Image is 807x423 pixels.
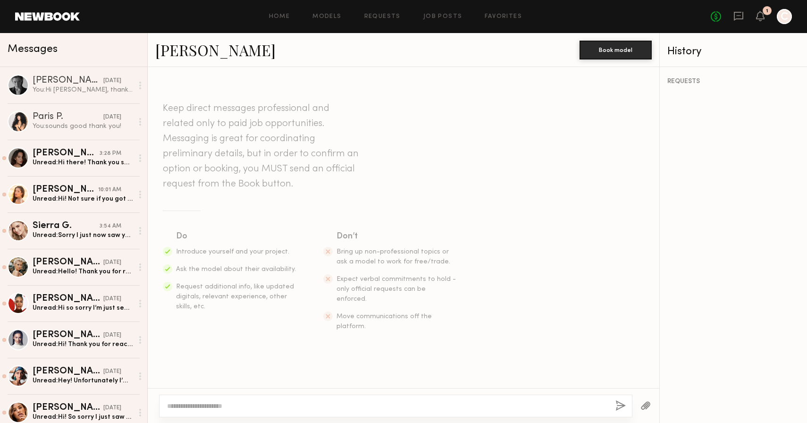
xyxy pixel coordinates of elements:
span: Move communications off the platform. [336,313,432,330]
div: [PERSON_NAME] [33,185,98,195]
div: [DATE] [103,295,121,304]
div: History [667,46,799,57]
div: Unread: Hi so sorry I’m just seeing this right now. I know it’s already 4 if there is any other t... [33,304,133,313]
button: Book model [580,41,652,59]
div: Unread: Hi! Not sure if you got my text [DATE], but please let me know if anything else comes up! [33,195,133,203]
span: Expect verbal commitments to hold - only official requests can be enforced. [336,276,456,302]
div: [DATE] [103,113,121,122]
div: [DATE] [103,404,121,413]
span: Request additional info, like updated digitals, relevant experience, other skills, etc. [176,284,294,310]
a: Home [269,14,290,20]
div: [DATE] [103,331,121,340]
div: Paris P. [33,112,103,122]
div: [DATE] [103,76,121,85]
div: You: sounds good thank you! [33,122,133,131]
div: Unread: Hi! Thank you for reaching out but I wouldnt make it in time! If you have another shoot d... [33,340,133,349]
div: Unread: Hi there! Thank you so much for your interest! My apologies, I’m just reading this now. I... [33,158,133,167]
a: [PERSON_NAME] [155,40,276,60]
div: [PERSON_NAME] [33,403,103,413]
div: [DATE] [103,258,121,267]
div: [PERSON_NAME] [33,258,103,267]
a: C [777,9,792,24]
span: Messages [8,44,58,55]
div: 10:01 AM [98,186,121,195]
span: Ask the model about their availability. [176,266,296,272]
div: 3:54 AM [100,222,121,231]
a: Book model [580,45,652,53]
div: [PERSON_NAME] [33,330,103,340]
div: Don’t [336,230,457,243]
div: Sierra G. [33,221,100,231]
header: Keep direct messages professional and related only to paid job opportunities. Messaging is great ... [163,101,361,192]
span: Introduce yourself and your project. [176,249,289,255]
div: 3:28 PM [100,149,121,158]
div: You: Hi [PERSON_NAME], thank you for your interest, but sounds like this isn't the best fit, so w... [33,85,133,94]
a: Job Posts [423,14,462,20]
div: Unread: Sorry I just now saw your message! Did you already do the shoot? [33,231,133,240]
div: Unread: Hey! Unfortunately I’m out of town till [DATE] ! [33,376,133,385]
div: [PERSON_NAME] [33,149,100,158]
div: 1 [766,8,768,14]
div: [DATE] [103,367,121,376]
a: Requests [364,14,401,20]
div: [PERSON_NAME] [33,367,103,376]
div: Do [176,230,297,243]
a: Favorites [485,14,522,20]
span: Bring up non-professional topics or ask a model to work for free/trade. [336,249,450,265]
div: Unread: Hello! Thank you for reaching out. Yes I’d love to shoot with y’all, but I’m just now see... [33,267,133,276]
a: Models [312,14,341,20]
div: Unread: Hi! So sorry I just saw this. I was on another shoot this morning. But I would not be abl... [33,413,133,422]
div: REQUESTS [667,78,799,85]
div: [PERSON_NAME] [33,294,103,304]
div: [PERSON_NAME] [33,76,103,85]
